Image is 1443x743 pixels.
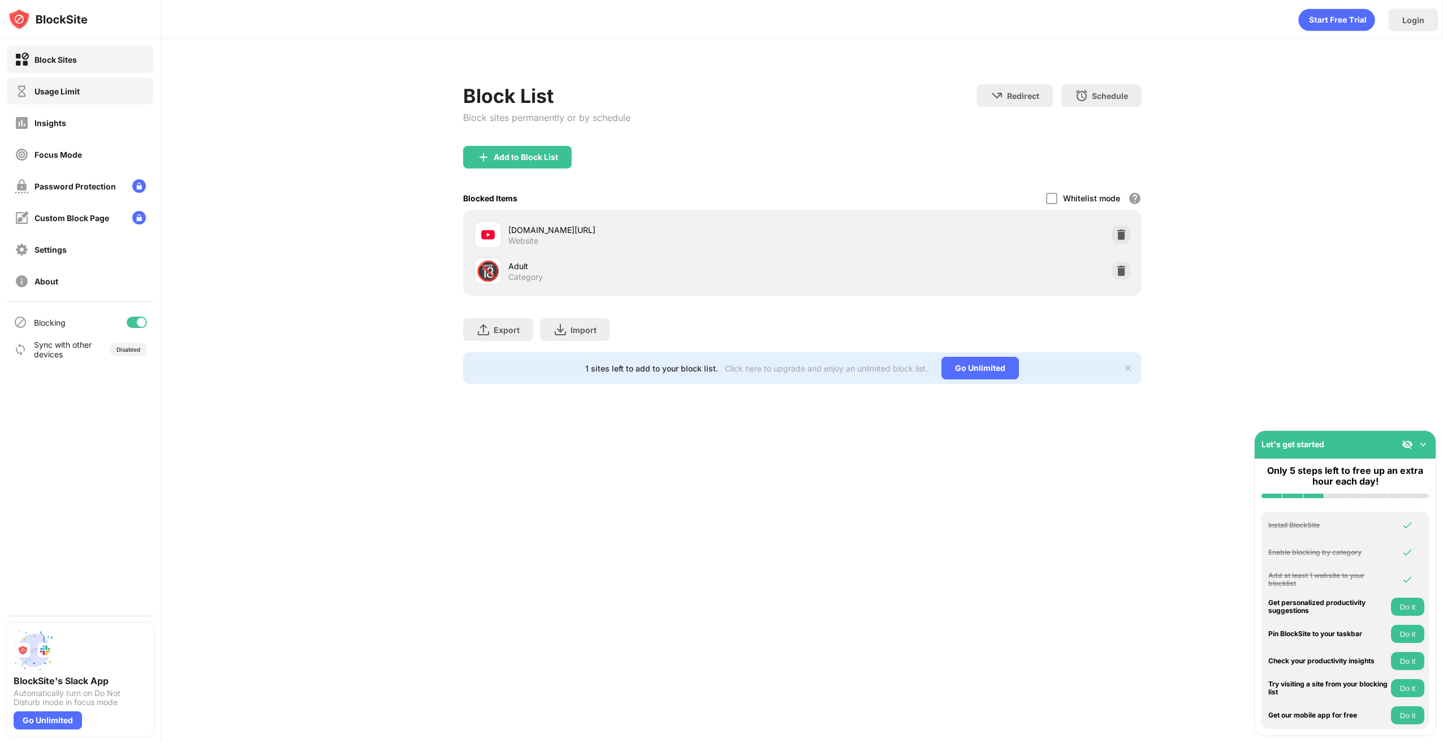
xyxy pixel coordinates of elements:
[1007,91,1039,101] div: Redirect
[34,213,109,223] div: Custom Block Page
[508,224,802,236] div: [DOMAIN_NAME][URL]
[1402,574,1413,585] img: omni-check.svg
[1402,439,1413,450] img: eye-not-visible.svg
[508,272,543,282] div: Category
[1268,711,1388,719] div: Get our mobile app for free
[463,112,630,123] div: Block sites permanently or by schedule
[14,675,147,686] div: BlockSite's Slack App
[1391,652,1424,670] button: Do it
[14,630,54,671] img: push-slack.svg
[1268,599,1388,615] div: Get personalized productivity suggestions
[34,87,80,96] div: Usage Limit
[1261,465,1429,487] div: Only 5 steps left to free up an extra hour each day!
[15,243,29,257] img: settings-off.svg
[725,364,928,373] div: Click here to upgrade and enjoy an unlimited block list.
[15,179,29,193] img: password-protection-off.svg
[1391,679,1424,697] button: Do it
[34,150,82,159] div: Focus Mode
[1063,193,1120,203] div: Whitelist mode
[14,343,27,356] img: sync-icon.svg
[476,260,500,283] div: 🔞
[8,8,88,31] img: logo-blocksite.svg
[463,193,517,203] div: Blocked Items
[34,277,58,286] div: About
[34,318,66,327] div: Blocking
[1268,548,1388,556] div: Enable blocking by category
[132,211,146,224] img: lock-menu.svg
[508,260,802,272] div: Adult
[508,236,538,246] div: Website
[494,153,558,162] div: Add to Block List
[494,325,520,335] div: Export
[481,228,495,241] img: favicons
[116,346,140,353] div: Disabled
[15,53,29,67] img: block-on.svg
[34,55,77,64] div: Block Sites
[1268,657,1388,665] div: Check your productivity insights
[132,179,146,193] img: lock-menu.svg
[1391,625,1424,643] button: Do it
[1268,572,1388,588] div: Add at least 1 website to your blocklist
[1268,521,1388,529] div: Install BlockSite
[1391,706,1424,724] button: Do it
[1268,680,1388,697] div: Try visiting a site from your blocking list
[463,84,630,107] div: Block List
[34,182,116,191] div: Password Protection
[15,84,29,98] img: time-usage-off.svg
[1391,598,1424,616] button: Do it
[14,316,27,329] img: blocking-icon.svg
[1418,439,1429,450] img: omni-setup-toggle.svg
[1124,364,1133,373] img: x-button.svg
[14,689,147,707] div: Automatically turn on Do Not Disturb mode in focus mode
[15,116,29,130] img: insights-off.svg
[34,118,66,128] div: Insights
[15,148,29,162] img: focus-off.svg
[34,245,67,254] div: Settings
[1268,630,1388,638] div: Pin BlockSite to your taskbar
[1298,8,1375,31] div: animation
[15,274,29,288] img: about-off.svg
[1402,520,1413,531] img: omni-check.svg
[941,357,1019,379] div: Go Unlimited
[585,364,718,373] div: 1 sites left to add to your block list.
[1402,547,1413,558] img: omni-check.svg
[34,340,92,359] div: Sync with other devices
[15,211,29,225] img: customize-block-page-off.svg
[1092,91,1128,101] div: Schedule
[14,711,82,729] div: Go Unlimited
[1261,439,1324,449] div: Let's get started
[571,325,597,335] div: Import
[1211,11,1432,127] iframe: Sign in with Google Dialog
